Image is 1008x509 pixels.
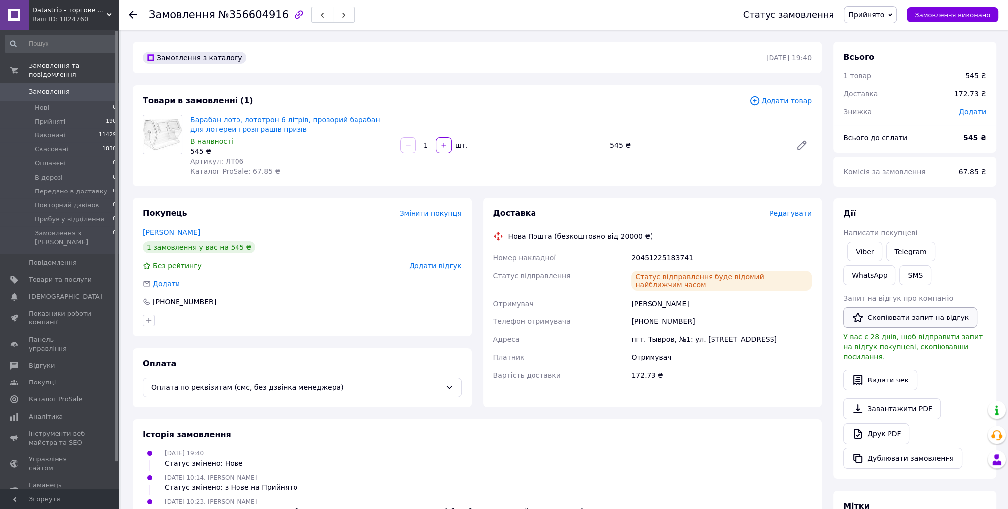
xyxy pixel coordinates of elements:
b: 545 ₴ [963,134,986,142]
span: Прийнято [848,11,884,19]
span: Каталог ProSale [29,395,82,404]
span: 1830 [102,145,116,154]
div: 1 замовлення у вас на 545 ₴ [143,241,255,253]
button: Дублювати замовлення [843,448,962,469]
span: Замовлення [149,9,215,21]
button: Замовлення виконано [907,7,998,22]
a: Барабан лото, лототрон 6 літрів, прозорий барабан для лотерей і розіграшів призів [190,116,380,133]
span: Додати [959,108,986,116]
span: 0 [113,103,116,112]
button: Скопіювати запит на відгук [843,307,977,328]
span: Всього до сплати [843,134,907,142]
span: Артикул: ЛТ06 [190,157,243,165]
span: Показники роботи компанії [29,309,92,327]
div: Повернутися назад [129,10,137,20]
span: 0 [113,187,116,196]
div: Статус змінено: Нове [165,458,243,468]
span: Виконані [35,131,65,140]
div: Ваш ID: 1824760 [32,15,119,24]
span: Замовлення з [PERSON_NAME] [35,229,113,247]
a: Telegram [886,242,935,261]
span: 0 [113,201,116,210]
span: Datastrip - торгове обладнання для магазинів та кафе [32,6,107,15]
span: Скасовані [35,145,68,154]
a: Viber [847,242,882,261]
div: 545 ₴ [965,71,986,81]
span: Панель управління [29,335,92,353]
div: 172.73 ₴ [629,366,814,384]
span: 0 [113,215,116,224]
span: 1 товар [843,72,871,80]
a: Завантажити PDF [843,398,941,419]
button: SMS [899,265,931,285]
span: 0 [113,159,116,168]
span: 67.85 ₴ [959,168,986,176]
input: Пошук [5,35,117,53]
span: Всього [843,52,874,62]
span: Гаманець компанії [29,481,92,499]
span: Номер накладної [493,254,556,262]
a: Редагувати [792,135,812,155]
span: Статус відправлення [493,272,571,280]
span: Доставка [493,208,536,218]
div: [PERSON_NAME] [629,295,814,313]
a: Друк PDF [843,423,909,444]
div: Статус змінено: з Нове на Прийнято [165,482,297,492]
span: Аналітика [29,412,63,421]
span: Замовлення виконано [915,11,990,19]
span: Відгуки [29,361,55,370]
span: Написати покупцеві [843,229,917,237]
span: Товари та послуги [29,275,92,284]
div: Статус замовлення [743,10,834,20]
div: пгт. Тывров, №1: ул. [STREET_ADDRESS] [629,330,814,348]
span: Знижка [843,108,872,116]
span: 190 [106,117,116,126]
div: шт. [453,140,469,150]
div: Нова Пошта (безкоштовно від 20000 ₴) [506,231,655,241]
div: 20451225183741 [629,249,814,267]
span: Оплата [143,359,176,368]
span: [DEMOGRAPHIC_DATA] [29,292,102,301]
img: Барабан лото, лототрон 6 літрів, прозорий барабан для лотерей і розіграшів призів [143,119,182,150]
span: Нові [35,103,49,112]
span: Дії [843,209,856,218]
span: Телефон отримувача [493,318,571,325]
span: Отримувач [493,300,534,308]
span: 0 [113,229,116,247]
span: Інструменти веб-майстра та SEO [29,429,92,447]
span: Додати відгук [409,262,461,270]
span: Замовлення [29,87,70,96]
span: В дорозі [35,173,63,182]
div: Статус відправлення буде відомий найближчим часом [631,271,812,291]
span: Без рейтингу [153,262,202,270]
span: Управління сайтом [29,455,92,473]
span: Запит на відгук про компанію [843,294,953,302]
span: Адреса [493,335,520,343]
span: 0 [113,173,116,182]
span: Каталог ProSale: 67.85 ₴ [190,167,280,175]
span: Змінити покупця [400,209,462,217]
span: Повторний дзвінок [35,201,99,210]
div: [PHONE_NUMBER] [629,313,814,330]
span: Прийняті [35,117,65,126]
div: Замовлення з каталогу [143,52,246,64]
span: Оплачені [35,159,66,168]
span: У вас є 28 днів, щоб відправити запит на відгук покупцеві, скопіювавши посилання. [843,333,983,361]
div: 172.73 ₴ [949,83,992,105]
span: [DATE] 10:14, [PERSON_NAME] [165,474,257,481]
span: Покупці [29,378,56,387]
div: 545 ₴ [190,146,392,156]
span: Доставка [843,90,878,98]
div: [PHONE_NUMBER] [152,297,217,307]
span: [DATE] 19:40 [165,450,204,457]
div: 545 ₴ [606,138,788,152]
span: Історія замовлення [143,430,231,439]
span: Покупець [143,208,187,218]
span: Вартість доставки [493,371,561,379]
span: Платник [493,353,525,361]
span: Прибув у відділення [35,215,104,224]
span: 11429 [99,131,116,140]
a: [PERSON_NAME] [143,228,200,236]
span: Додати товар [749,95,812,106]
span: Додати [153,280,180,288]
